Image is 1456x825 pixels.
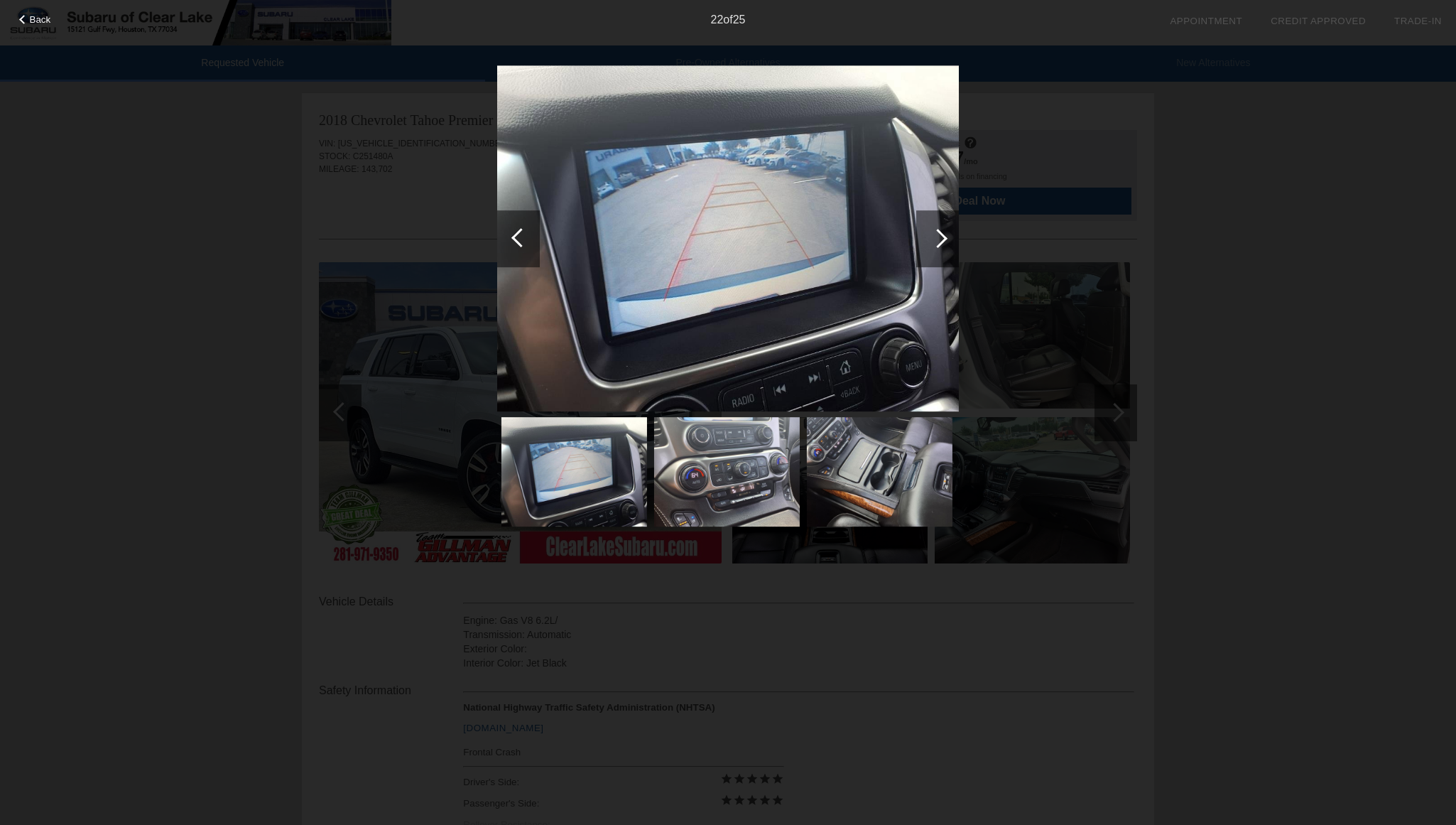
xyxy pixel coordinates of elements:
[733,14,746,26] span: 25
[501,417,647,527] img: e4501110c3f74b929ebe121faee2611f.jpg
[711,14,724,26] span: 22
[654,417,800,527] img: 2e2932d3ca874ff8bdfd8f89b886ad4a.jpg
[497,65,959,412] img: e4501110c3f74b929ebe121faee2611f.jpg
[1271,16,1366,26] a: Credit Approved
[807,417,952,527] img: ae50aa199adb4033ae6deed5c023e8ae.jpg
[1170,16,1242,26] a: Appointment
[30,14,51,25] span: Back
[1394,16,1442,26] a: Trade-In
